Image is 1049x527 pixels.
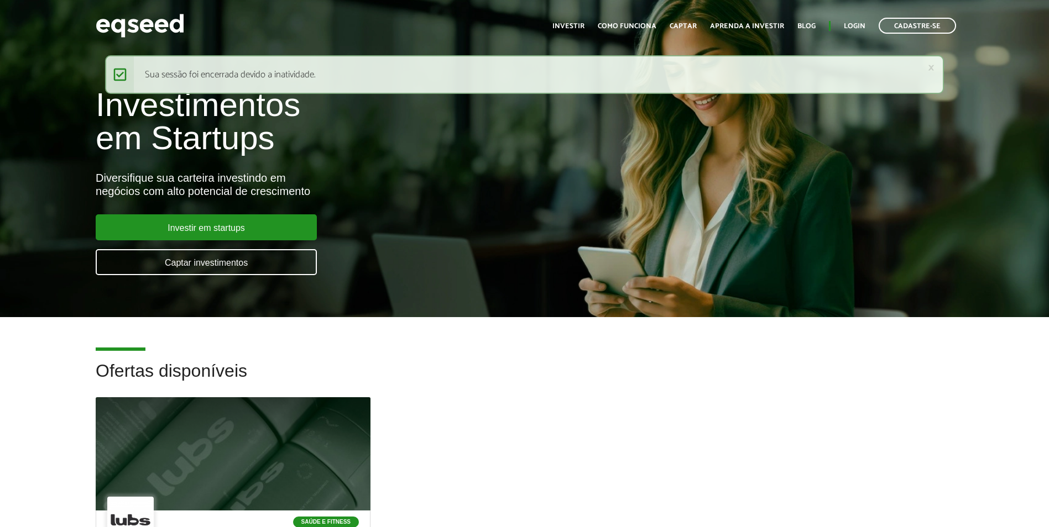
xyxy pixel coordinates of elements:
a: Captar [670,23,697,30]
div: Sua sessão foi encerrada devido a inatividade. [105,55,944,94]
a: Cadastre-se [879,18,956,34]
h2: Ofertas disponíveis [96,361,953,397]
a: Investir em startups [96,214,317,240]
a: Aprenda a investir [710,23,784,30]
a: Como funciona [598,23,656,30]
a: Blog [797,23,816,30]
a: Investir [552,23,584,30]
h1: Investimentos em Startups [96,88,604,155]
div: Diversifique sua carteira investindo em negócios com alto potencial de crescimento [96,171,604,198]
a: Captar investimentos [96,249,317,275]
img: EqSeed [96,11,184,40]
a: Login [844,23,865,30]
a: × [928,62,935,73]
